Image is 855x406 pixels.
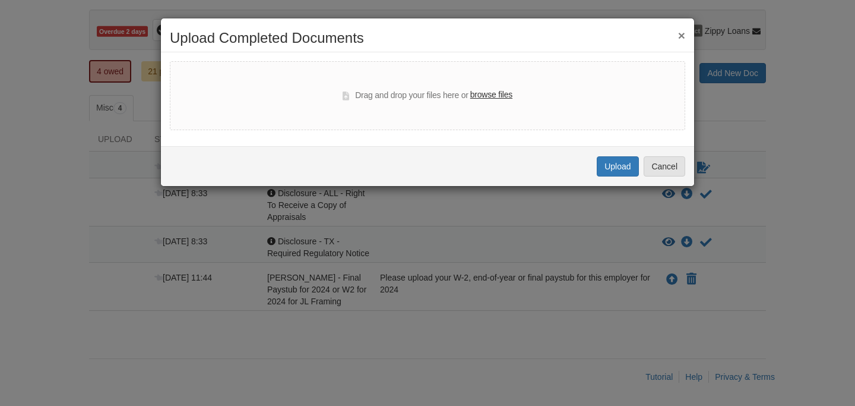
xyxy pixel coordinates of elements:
[644,156,685,177] button: Cancel
[343,89,512,103] div: Drag and drop your files here or
[170,30,685,46] h2: Upload Completed Documents
[678,29,685,42] button: ×
[470,89,512,102] label: browse files
[597,156,638,177] button: Upload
